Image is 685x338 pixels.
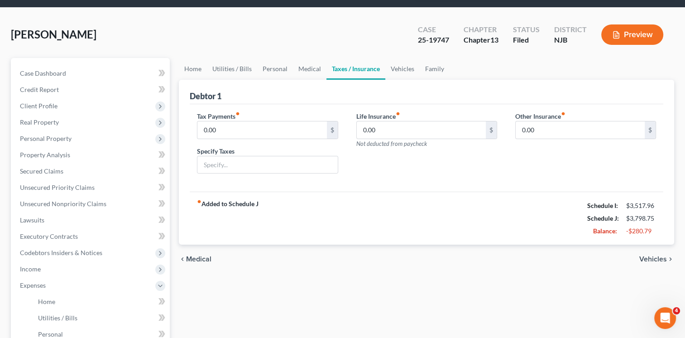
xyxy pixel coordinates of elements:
i: chevron_right [667,256,674,263]
label: Other Insurance [515,111,565,121]
span: Home [38,298,55,305]
button: Preview [601,24,663,45]
strong: Schedule I: [587,202,618,209]
a: Credit Report [13,82,170,98]
a: Lawsuits [13,212,170,228]
button: Vehicles chevron_right [639,256,674,263]
a: Utilities / Bills [31,310,170,326]
span: Real Property [20,118,59,126]
i: fiber_manual_record [396,111,400,116]
span: Unsecured Priority Claims [20,183,95,191]
span: Medical [186,256,211,263]
span: Vehicles [639,256,667,263]
div: $3,798.75 [626,214,656,223]
input: -- [197,121,326,139]
div: Status [513,24,540,35]
a: Personal [257,58,293,80]
span: Not deducted from paycheck [356,140,427,147]
span: Personal [38,330,63,338]
input: -- [516,121,645,139]
iframe: Intercom live chat [654,307,676,329]
span: 4 [673,307,680,314]
div: $ [327,121,338,139]
button: chevron_left Medical [179,256,211,263]
label: Specify Taxes [197,146,235,156]
span: Case Dashboard [20,69,66,77]
span: Personal Property [20,135,72,142]
span: Executory Contracts [20,232,78,240]
a: Vehicles [385,58,420,80]
div: Filed [513,35,540,45]
a: Case Dashboard [13,65,170,82]
span: Utilities / Bills [38,314,77,322]
span: [PERSON_NAME] [11,28,96,41]
label: Life Insurance [356,111,400,121]
a: Unsecured Priority Claims [13,179,170,196]
i: fiber_manual_record [197,199,201,204]
strong: Added to Schedule J [197,199,259,237]
a: Executory Contracts [13,228,170,245]
span: Codebtors Insiders & Notices [20,249,102,256]
div: -$280.79 [626,227,656,236]
div: Debtor 1 [190,91,221,101]
div: $ [645,121,656,139]
strong: Schedule J: [587,214,619,222]
strong: Balance: [593,227,617,235]
a: Family [420,58,450,80]
div: Case [418,24,449,35]
span: Expenses [20,281,46,289]
i: fiber_manual_record [561,111,565,116]
label: Tax Payments [197,111,240,121]
a: Home [31,294,170,310]
span: Credit Report [20,86,59,93]
i: fiber_manual_record [235,111,240,116]
div: District [554,24,587,35]
input: -- [357,121,486,139]
i: chevron_left [179,256,186,263]
div: Chapter [464,24,498,35]
span: Client Profile [20,102,57,110]
span: Unsecured Nonpriority Claims [20,200,106,208]
div: $ [486,121,497,139]
a: Home [179,58,207,80]
a: Taxes / Insurance [326,58,385,80]
div: Chapter [464,35,498,45]
a: Property Analysis [13,147,170,163]
div: 25-19747 [418,35,449,45]
div: $3,517.96 [626,201,656,210]
a: Secured Claims [13,163,170,179]
span: Property Analysis [20,151,70,159]
input: Specify... [197,156,337,174]
span: Lawsuits [20,216,44,224]
div: NJB [554,35,587,45]
a: Medical [293,58,326,80]
a: Unsecured Nonpriority Claims [13,196,170,212]
span: Income [20,265,41,273]
span: Secured Claims [20,167,63,175]
a: Utilities / Bills [207,58,257,80]
span: 13 [490,35,498,44]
